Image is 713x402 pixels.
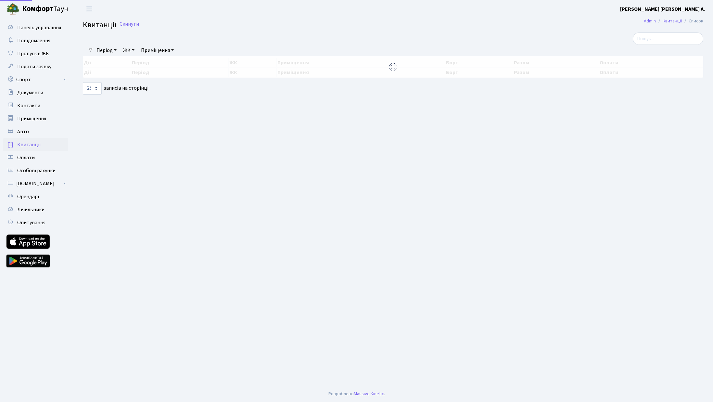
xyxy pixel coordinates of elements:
img: logo.png [6,3,19,16]
span: Контакти [17,102,40,109]
nav: breadcrumb [634,14,713,28]
span: Квитанції [83,19,117,31]
a: Спорт [3,73,68,86]
span: Орендарі [17,193,39,200]
span: Пропуск в ЖК [17,50,49,57]
input: Пошук... [633,32,703,45]
a: Панель управління [3,21,68,34]
span: Квитанції [17,141,41,148]
a: Massive Kinetic [354,390,384,397]
a: Квитанції [3,138,68,151]
div: Розроблено . [328,390,385,397]
span: Оплати [17,154,35,161]
img: Обробка... [388,62,398,72]
button: Переключити навігацію [81,4,97,14]
a: Період [94,45,119,56]
span: Опитування [17,219,45,226]
a: Лічильники [3,203,68,216]
a: Admin [644,18,656,24]
a: Повідомлення [3,34,68,47]
a: Опитування [3,216,68,229]
span: Документи [17,89,43,96]
a: Орендарі [3,190,68,203]
span: Приміщення [17,115,46,122]
li: Список [682,18,703,25]
span: Авто [17,128,29,135]
a: Скинути [120,21,139,27]
b: Комфорт [22,4,53,14]
a: Квитанції [663,18,682,24]
a: Пропуск в ЖК [3,47,68,60]
b: [PERSON_NAME] [PERSON_NAME] А. [620,6,705,13]
a: Особові рахунки [3,164,68,177]
a: [PERSON_NAME] [PERSON_NAME] А. [620,5,705,13]
a: Контакти [3,99,68,112]
a: ЖК [121,45,137,56]
a: Документи [3,86,68,99]
span: Особові рахунки [17,167,56,174]
a: Оплати [3,151,68,164]
span: Лічильники [17,206,45,213]
a: Авто [3,125,68,138]
span: Таун [22,4,68,15]
a: Приміщення [3,112,68,125]
label: записів на сторінці [83,82,148,95]
a: Подати заявку [3,60,68,73]
span: Панель управління [17,24,61,31]
select: записів на сторінці [83,82,102,95]
span: Подати заявку [17,63,51,70]
a: Приміщення [138,45,176,56]
span: Повідомлення [17,37,50,44]
a: [DOMAIN_NAME] [3,177,68,190]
